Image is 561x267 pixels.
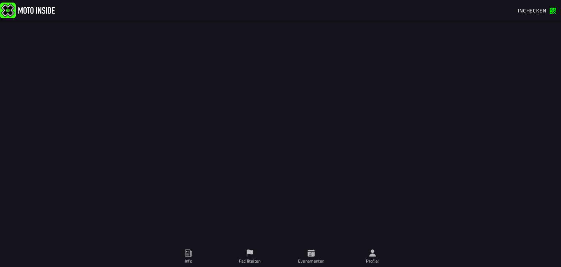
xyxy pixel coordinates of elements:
[518,7,546,14] span: Inchecken
[514,4,560,16] a: Inchecken
[298,258,325,264] ion-label: Evenementen
[239,258,260,264] ion-label: Faciliteiten
[185,258,192,264] ion-label: Info
[366,258,379,264] ion-label: Profiel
